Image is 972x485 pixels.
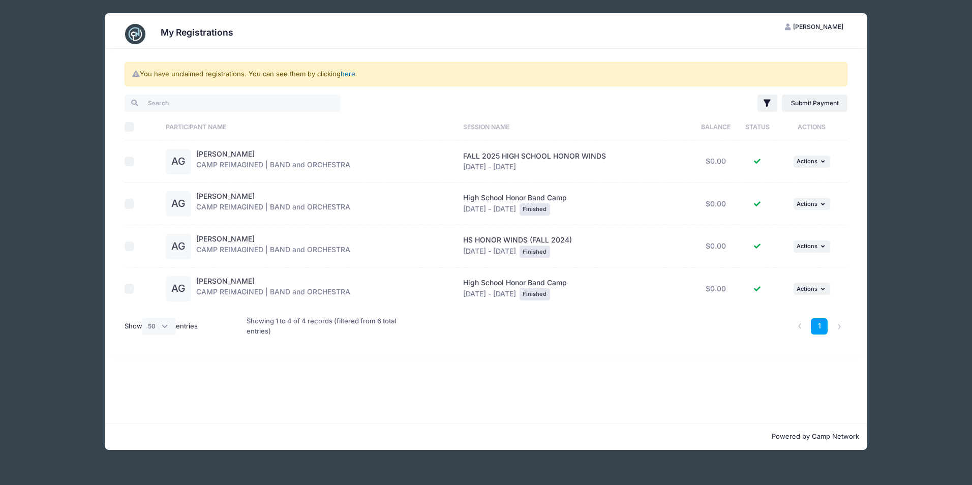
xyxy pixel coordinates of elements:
span: High School Honor Band Camp [463,278,567,287]
td: $0.00 [692,183,739,226]
a: [PERSON_NAME] [196,234,255,243]
td: $0.00 [692,225,739,268]
div: [DATE] - [DATE] [463,278,687,300]
span: Actions [797,200,817,207]
a: AG [166,243,191,251]
th: Balance: activate to sort column ascending [692,113,739,140]
a: [PERSON_NAME] [196,192,255,200]
a: AG [166,200,191,208]
p: Powered by Camp Network [113,432,859,442]
div: AG [166,234,191,259]
div: AG [166,276,191,301]
th: Actions: activate to sort column ascending [776,113,847,140]
a: AG [166,285,191,293]
button: Actions [794,156,830,168]
button: Actions [794,283,830,295]
div: Finished [520,288,550,300]
span: FALL 2025 HIGH SCHOOL HONOR WINDS [463,151,606,160]
td: $0.00 [692,268,739,310]
div: Showing 1 to 4 of 4 records (filtered from 6 total entries) [247,310,420,343]
th: Select All [125,113,161,140]
h3: My Registrations [161,27,233,38]
div: [DATE] - [DATE] [463,151,687,172]
span: [PERSON_NAME] [793,23,843,31]
div: [DATE] - [DATE] [463,235,687,258]
span: High School Honor Band Camp [463,193,567,202]
a: [PERSON_NAME] [196,277,255,285]
a: Submit Payment [782,95,847,112]
th: Status: activate to sort column ascending [739,113,776,140]
div: CAMP REIMAGINED | BAND and ORCHESTRA [196,234,350,259]
select: Showentries [142,318,176,335]
button: Actions [794,240,830,253]
button: Actions [794,198,830,210]
span: HS HONOR WINDS (FALL 2024) [463,235,572,244]
div: Finished [520,203,550,216]
a: here [341,70,355,78]
div: CAMP REIMAGINED | BAND and ORCHESTRA [196,191,350,217]
span: Actions [797,243,817,250]
td: $0.00 [692,140,739,183]
span: Actions [797,158,817,165]
div: CAMP REIMAGINED | BAND and ORCHESTRA [196,149,350,174]
a: [PERSON_NAME] [196,149,255,158]
div: AG [166,191,191,217]
span: Actions [797,285,817,292]
input: Search [125,95,341,112]
div: CAMP REIMAGINED | BAND and ORCHESTRA [196,276,350,301]
th: Participant Name: activate to sort column ascending [161,113,459,140]
div: AG [166,149,191,174]
a: 1 [811,318,828,335]
button: [PERSON_NAME] [776,18,853,36]
div: Finished [520,246,550,258]
div: You have unclaimed registrations. You can see them by clicking . [125,62,847,86]
img: CampNetwork [125,24,145,44]
a: AG [166,158,191,166]
label: Show entries [125,318,198,335]
div: [DATE] - [DATE] [463,193,687,216]
th: Session Name: activate to sort column ascending [459,113,692,140]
